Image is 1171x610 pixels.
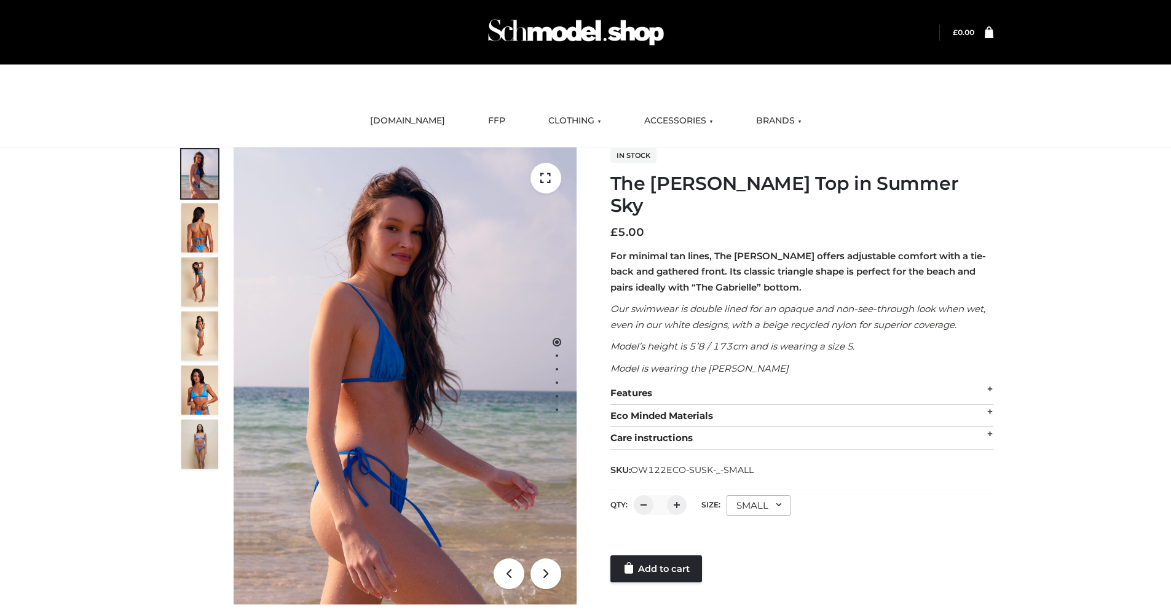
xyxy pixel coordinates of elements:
[631,464,754,475] span: OW122ECO-SUSK-_-SMALL
[181,149,218,198] img: 1.Alex-top_SS-1_4464b1e7-c2c9-4e4b-a62c-58381cd673c0-1.jpg
[610,555,702,582] a: Add to cart
[953,28,958,37] span: £
[484,8,668,57] img: Schmodel Admin 964
[747,108,811,135] a: BRANDS
[610,225,644,239] bdi: 5.00
[635,108,722,135] a: ACCESSORIES
[361,108,454,135] a: [DOMAIN_NAME]
[610,362,789,374] em: Model is wearing the [PERSON_NAME]
[181,420,218,469] img: SSVC.jpg
[953,28,974,37] a: £0.00
[539,108,610,135] a: CLOTHING
[610,148,656,163] span: In stock
[610,250,986,293] strong: For minimal tan lines, The [PERSON_NAME] offers adjustable comfort with a tie-back and gathered f...
[610,173,993,217] h1: The [PERSON_NAME] Top in Summer Sky
[610,500,628,509] label: QTY:
[610,225,618,239] span: £
[181,311,218,361] img: 3.Alex-top_CN-1-1-2.jpg
[701,500,720,509] label: Size:
[610,340,854,352] em: Model’s height is 5’8 / 173cm and is wearing a size S.
[181,257,218,307] img: 4.Alex-top_CN-1-1-2.jpg
[610,463,755,477] span: SKU:
[181,366,218,415] img: 2.Alex-top_CN-1-1-2.jpg
[953,28,974,37] bdi: 0.00
[727,495,791,516] div: SMALL
[479,108,515,135] a: FFP
[234,147,577,604] img: 1.Alex-top_SS-1_4464b1e7-c2c9-4e4b-a62c-58381cd673c0 (1)
[181,203,218,252] img: 5.Alex-top_CN-1-1_1-1.jpg
[610,427,993,450] div: Care instructions
[610,405,993,428] div: Eco Minded Materials
[610,303,985,330] em: Our swimwear is double lined for an opaque and non-see-through look when wet, even in our white d...
[610,382,993,405] div: Features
